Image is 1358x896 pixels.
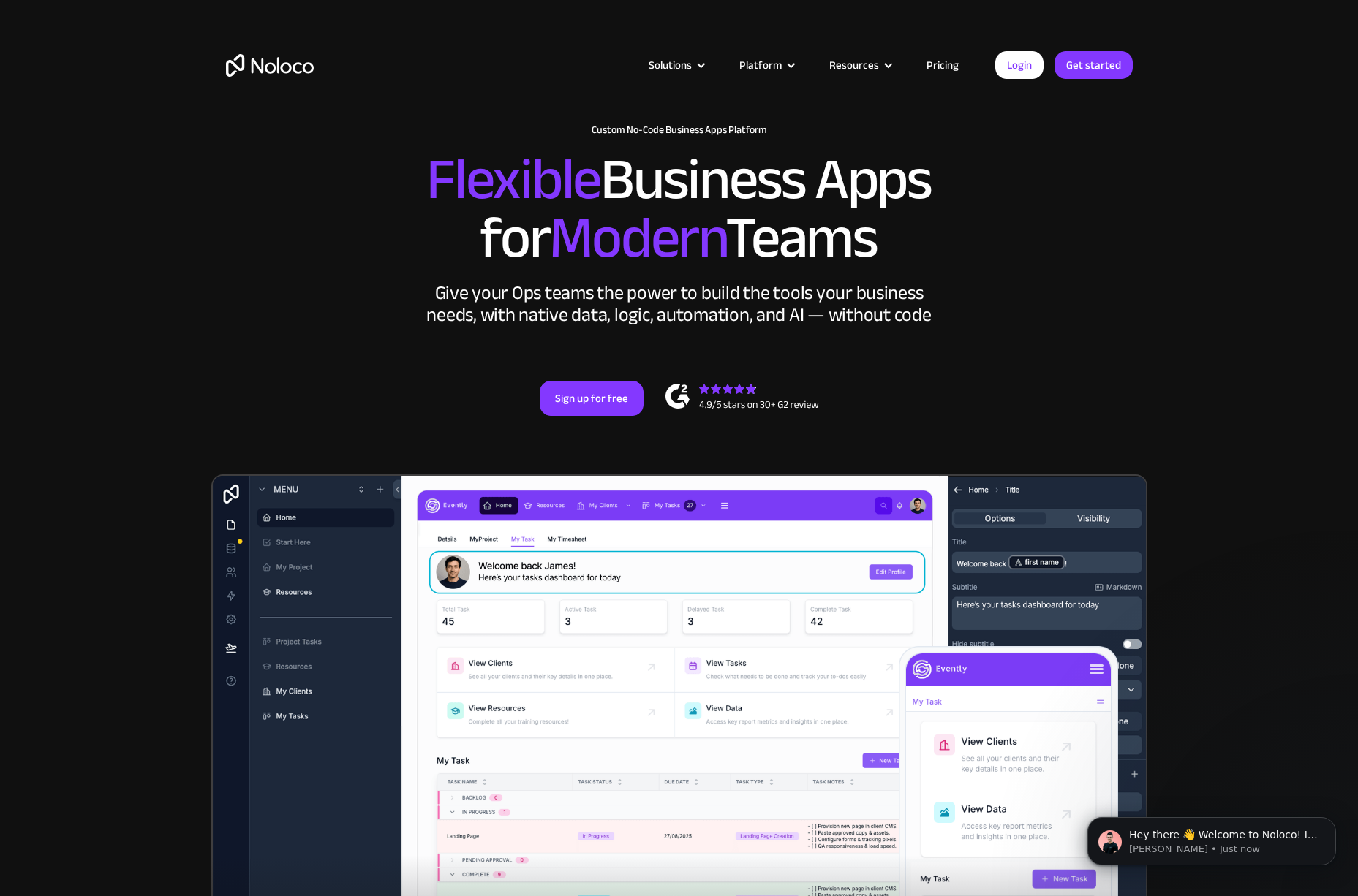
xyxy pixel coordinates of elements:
[649,56,692,75] div: Solutions
[739,56,782,75] div: Platform
[423,282,935,326] div: Give your Ops teams the power to build the tools your business needs, with native data, logic, au...
[540,381,644,416] a: Sign up for free
[829,56,879,75] div: Resources
[1055,51,1133,79] a: Get started
[811,56,908,75] div: Resources
[426,125,600,234] span: Flexible
[226,151,1133,267] h2: Business Apps for Teams
[995,51,1044,79] a: Login
[721,56,811,75] div: Platform
[908,56,977,75] a: Pricing
[630,56,721,75] div: Solutions
[1065,786,1358,889] iframe: Intercom notifications message
[549,183,725,292] span: Modern
[226,54,314,77] a: home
